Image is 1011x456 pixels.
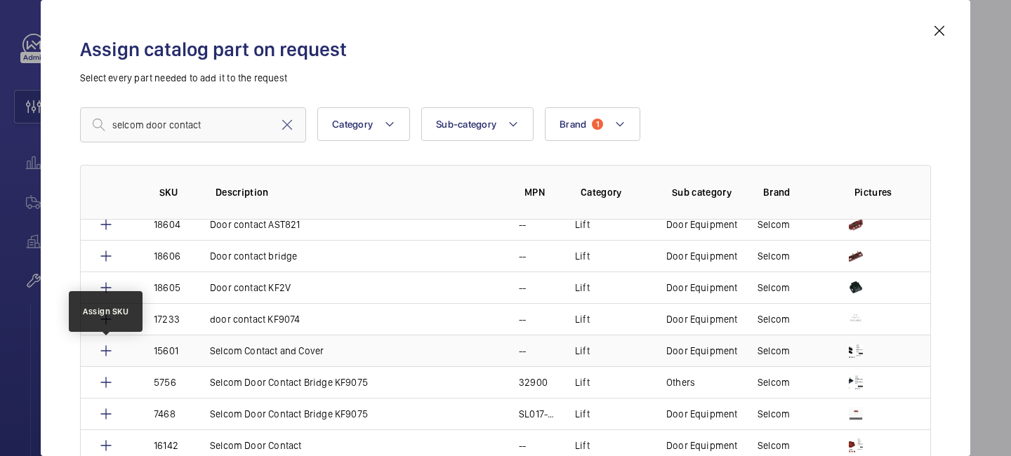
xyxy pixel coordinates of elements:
p: Door contact AST821 [210,217,300,232]
p: -- [519,438,526,452]
p: SL017-0002 [519,407,558,421]
p: Lift [575,281,590,295]
button: Category [317,107,410,141]
p: Selcom Door Contact Bridge KF9075 [210,375,368,389]
span: Brand [560,119,586,130]
button: Sub-category [421,107,534,141]
p: Lift [575,217,590,232]
input: Find a part [80,107,306,142]
p: Selcom [758,281,790,295]
div: Assign SKU [83,305,128,318]
p: -- [519,344,526,358]
p: Lift [575,407,590,421]
p: Lift [575,312,590,326]
img: cblokigmgDMjM-mXkRLQODyRZjJR0Px4ZGPVvFJKLUrXNjxR.png [849,375,863,389]
p: -- [519,249,526,263]
button: Brand1 [545,107,640,141]
p: 18604 [154,217,180,232]
img: TcRTHQEXwdaLPxI6UEALL6rR9I2YY_Vtd0Ob46vzTJ8PxaBe.png [849,438,863,452]
p: Brand [763,185,832,199]
p: -- [519,312,526,326]
p: 16142 [154,438,178,452]
p: MPN [524,185,558,199]
p: Selcom Contact and Cover [210,344,324,358]
img: evjj9jLwYkypWRP9_cUUOhQ5EVV3s-ot1Tnrkv1J_r2xeWL2.png [849,407,863,421]
p: Category [581,185,649,199]
p: 32900 [519,375,548,389]
p: -- [519,217,526,232]
p: Description [216,185,502,199]
p: Lift [575,375,590,389]
span: Sub-category [436,119,496,130]
p: Door Equipment [666,217,738,232]
p: 7468 [154,407,176,421]
p: 18606 [154,249,180,263]
p: Lift [575,249,590,263]
p: 15601 [154,344,178,358]
p: door contact KF9074 [210,312,300,326]
p: Door Equipment [666,438,738,452]
p: Sub category [672,185,741,199]
p: Door Equipment [666,281,738,295]
p: 17233 [154,312,180,326]
span: 1 [592,119,603,130]
p: Selcom Door Contact Bridge KF9075 [210,407,368,421]
h2: Assign catalog part on request [80,36,931,62]
img: lZzwx2qEU4_cUztSVACQUlJFolB9h6iXXrgbfLzBGM78b7SA.png [849,312,863,326]
img: pc_M_HJerwkpF4Vp7MKRLdRcSqEH1O3lnw_eLacOboQk3zzU.png [849,281,863,295]
p: 5756 [154,375,176,389]
p: Selcom [758,438,790,452]
p: Door Equipment [666,407,738,421]
p: Selcom Door Contact [210,438,301,452]
span: Category [332,119,373,130]
p: 18605 [154,281,180,295]
p: Selcom [758,217,790,232]
img: 0RqNosL5Zj0H52uAerfnh-GxY-0IiqciVMFoPOaIopdNkzQb.png [849,217,863,232]
p: Door Equipment [666,344,738,358]
p: Lift [575,344,590,358]
p: Selcom [758,375,790,389]
p: Lift [575,438,590,452]
img: x2ExAc7mx3yw2ap43sb2zUEnxU0SKRF8ZBbPsrhRPmsQzicE.png [849,344,863,358]
p: Selcom [758,344,790,358]
p: Selcom [758,249,790,263]
p: Selcom [758,312,790,326]
p: Select every part needed to add it to the request [80,71,931,85]
p: Door Equipment [666,312,738,326]
p: Selcom [758,407,790,421]
p: SKU [159,185,193,199]
p: Pictures [854,185,902,199]
p: Others [666,375,695,389]
p: -- [519,281,526,295]
p: Door contact bridge [210,249,297,263]
p: Door contact KF2V [210,281,291,295]
p: Door Equipment [666,249,738,263]
img: TdDeT2iBLOG3b4Z-PBO1nf94gTwZNR3T2a88IEO8NSHAB9y9.png [849,249,863,263]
